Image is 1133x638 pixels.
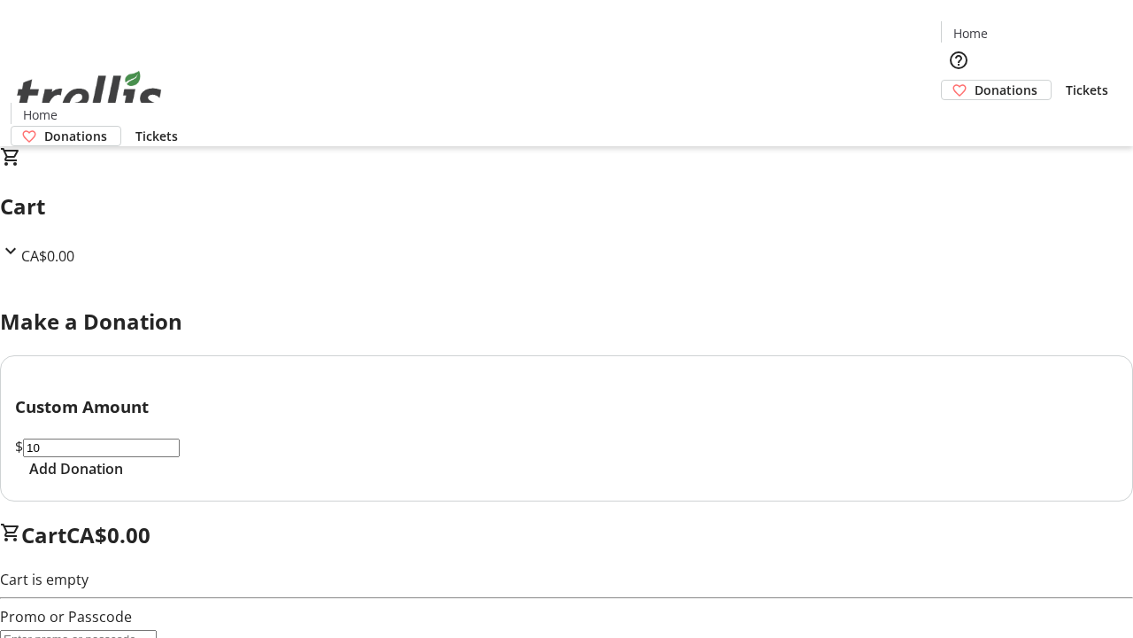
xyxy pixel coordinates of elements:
[23,439,180,457] input: Donation Amount
[942,24,998,43] a: Home
[1052,81,1122,99] a: Tickets
[1066,81,1108,99] span: Tickets
[11,126,121,146] a: Donations
[66,520,150,549] span: CA$0.00
[15,458,137,479] button: Add Donation
[941,43,976,78] button: Help
[23,105,58,124] span: Home
[21,246,74,266] span: CA$0.00
[44,127,107,145] span: Donations
[135,127,178,145] span: Tickets
[11,51,168,140] img: Orient E2E Organization HrWo1i01yf's Logo
[15,394,1118,419] h3: Custom Amount
[953,24,988,43] span: Home
[29,458,123,479] span: Add Donation
[15,437,23,456] span: $
[12,105,68,124] a: Home
[941,80,1052,100] a: Donations
[941,100,976,136] button: Cart
[121,127,192,145] a: Tickets
[975,81,1037,99] span: Donations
